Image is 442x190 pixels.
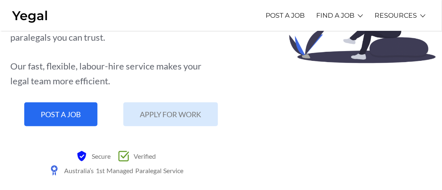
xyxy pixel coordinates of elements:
[10,59,221,88] div: Our fast, flexible, labour-hire service makes your legal team more efficient.
[123,102,218,126] a: APPLY FOR WORK
[41,111,81,118] span: POST A JOB
[62,163,183,178] span: Australia’s 1st Managed Paralegal Service
[140,111,201,118] span: APPLY FOR WORK
[24,102,97,126] a: POST A JOB
[266,4,305,27] a: POST A JOB
[316,4,354,27] a: FIND A JOB
[375,4,417,27] a: RESOURCES
[132,149,156,163] span: Verified
[90,149,111,163] span: Secure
